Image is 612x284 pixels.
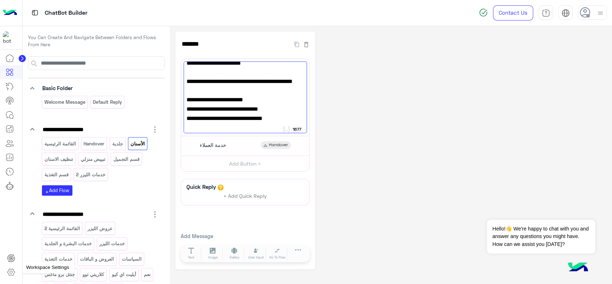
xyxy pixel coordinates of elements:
p: خدمات الليزر [99,239,125,248]
p: Handover [83,140,105,148]
img: spinner [479,8,488,17]
img: tab [561,9,570,17]
div: Workspace Settings [21,262,75,273]
p: الأسنان [130,140,146,148]
span: 📅 تقدر تختار الخدمة اللي تناسبك ونساعدك بالحجز ✅ [186,77,304,95]
a: Contact Us [493,5,533,20]
img: hulul-logo.png [565,255,590,280]
p: العروض و الباقات [80,255,115,263]
button: + Add Quick Reply [218,191,272,201]
p: خدمات الليزر 2 [76,171,106,179]
span: Gallery [229,255,239,260]
span: Handover [269,142,288,148]
span: [URL][DOMAIN_NAME] [186,114,304,123]
img: tab [542,9,550,17]
p: جلدية [112,140,123,148]
img: 177882628735456 [3,31,16,44]
p: السياسات [121,255,142,263]
i: keyboard_arrow_down [28,84,37,93]
button: Text [181,247,201,260]
span: تقدر تدخل موقعنا من هنا 👇 [186,104,304,114]
p: خدمات التغذية [44,255,73,263]
span: Hello!👋 We're happy to chat with you and answer any questions you might have. How can we assist y... [487,220,595,253]
p: القائمة الرئيسية 2 [44,224,80,233]
p: You Can Create And Navigate Between Folders and Flows From Here [28,34,165,48]
p: نعم [143,270,151,279]
button: Add user attribute [283,126,290,133]
p: كلاريتي توو [82,270,105,279]
button: Duplicate Flow [291,40,303,48]
span: ✨ تنظيف الأسنان بجهاز ABC [186,59,304,68]
p: ChatBot Builder [45,8,87,18]
span: Go To Flow [269,255,285,260]
button: Delete Flow [303,40,310,48]
span: Text [188,255,194,260]
span: Basic Folder [42,85,73,91]
p: عروض الليزر [87,224,113,233]
button: Add Button + [181,155,309,172]
i: keyboard_arrow_down [28,209,37,218]
button: Gallery [224,247,245,260]
a: tab [539,5,553,20]
img: tab [30,8,39,17]
p: Welcome Message [44,98,86,106]
button: Go To Flow [267,247,288,260]
span: وتشوف كل العروض والخدمات أونلاين 🤩 [186,123,304,132]
p: Default reply [92,98,123,106]
p: تبييض منزلي [80,155,106,163]
h6: Quick Reply [185,183,218,190]
p: قسم التغذية [44,171,69,179]
p: Add Message [181,232,310,240]
p: خدمات البشرة و الجلدية [44,239,92,248]
button: User Input [246,247,266,260]
i: add [45,190,49,194]
i: keyboard_arrow_down [28,125,37,134]
div: 1677 [290,126,303,133]
span: Image [208,255,218,260]
p: تنظيف الاسنان [44,155,73,163]
span: خدمة العملاء [200,142,226,148]
span: User Input [248,255,264,260]
img: Logo [3,5,17,20]
button: Image [203,247,223,260]
p: قسم التجميل [113,155,140,163]
p: القائمة الرئيسية [44,140,76,148]
button: addAdd Flow [42,185,72,196]
img: profile [596,9,605,18]
span: + Add Quick Reply [223,193,267,199]
p: أيليت اي كيو [111,270,137,279]
div: Handover [261,141,291,149]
